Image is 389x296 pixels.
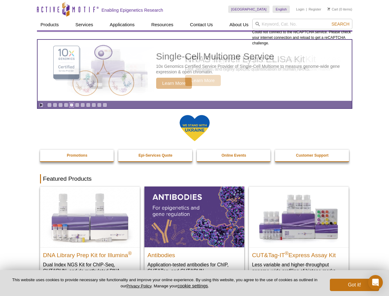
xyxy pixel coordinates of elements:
a: Go to slide 3 [58,103,63,107]
a: Go to slide 4 [64,103,68,107]
a: Go to slide 2 [53,103,57,107]
a: Single-Cell Multiome Service Single-Cell Multiome Service 10x Genomics Certified Service Provider... [38,40,352,101]
img: All Antibodies [144,187,244,247]
h2: CUT&Tag-IT Express Assay Kit [252,249,346,258]
button: cookie settings [177,283,208,288]
span: Learn More [156,78,192,89]
a: Products [37,19,63,31]
a: Go to slide 8 [86,103,91,107]
span: Search [331,22,349,27]
input: Keyword, Cat. No. [252,19,352,29]
a: Services [72,19,97,31]
li: (0 items) [327,6,352,13]
a: [GEOGRAPHIC_DATA] [228,6,270,13]
a: Register [309,7,321,11]
a: Privacy Policy [126,284,151,288]
a: Customer Support [275,150,350,161]
a: Go to slide 7 [80,103,85,107]
div: Could not connect to the reCAPTCHA service. Please check your internet connection and reload to g... [252,19,352,46]
a: Toggle autoplay [39,103,43,107]
li: | [306,6,307,13]
h2: Antibodies [148,249,241,258]
a: Go to slide 11 [103,103,107,107]
img: Single-Cell Multiome Service [47,42,140,99]
a: Resources [148,19,177,31]
strong: Promotions [67,153,87,158]
a: Cart [327,7,338,11]
sup: ® [285,250,289,256]
button: Search [330,21,351,27]
a: CUT&Tag-IT® Express Assay Kit CUT&Tag-IT®Express Assay Kit Less variable and higher-throughput ge... [249,187,349,280]
strong: Epi-Services Quote [139,153,172,158]
a: Applications [106,19,138,31]
a: English [273,6,290,13]
a: Go to slide 6 [75,103,79,107]
img: CUT&Tag-IT® Express Assay Kit [249,187,349,247]
p: Application-tested antibodies for ChIP, CUT&Tag, and CUT&RUN. [148,261,241,274]
a: Go to slide 9 [91,103,96,107]
img: Your Cart [327,7,330,10]
h2: DNA Library Prep Kit for Illumina [43,249,137,258]
a: DNA Library Prep Kit for Illumina DNA Library Prep Kit for Illumina® Dual Index NGS Kit for ChIP-... [40,187,140,286]
a: Online Events [197,150,271,161]
p: 10x Genomics Certified Service Provider of Single-Cell Multiome to measure genome-wide gene expre... [156,64,349,75]
strong: Customer Support [296,153,328,158]
img: We Stand With Ukraine [179,114,210,142]
a: Go to slide 5 [69,103,74,107]
a: Go to slide 10 [97,103,102,107]
article: Single-Cell Multiome Service [38,40,352,101]
strong: Online Events [221,153,246,158]
button: Got it! [330,279,379,291]
h2: Enabling Epigenetics Research [102,7,163,13]
p: This website uses cookies to provide necessary site functionality and improve your online experie... [10,277,320,289]
h2: Single-Cell Multiome Service [156,52,349,61]
div: Open Intercom Messenger [368,275,383,290]
a: Go to slide 1 [47,103,52,107]
a: About Us [226,19,252,31]
img: DNA Library Prep Kit for Illumina [40,187,140,247]
p: Less variable and higher-throughput genome-wide profiling of histone marks​. [252,261,346,274]
h2: Featured Products [40,174,349,183]
p: Dual Index NGS Kit for ChIP-Seq, CUT&RUN, and ds methylated DNA assays. [43,261,137,280]
a: Contact Us [186,19,217,31]
a: All Antibodies Antibodies Application-tested antibodies for ChIP, CUT&Tag, and CUT&RUN. [144,187,244,280]
a: Login [296,7,304,11]
a: Epi-Services Quote [118,150,193,161]
sup: ® [128,250,132,256]
a: Promotions [40,150,115,161]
